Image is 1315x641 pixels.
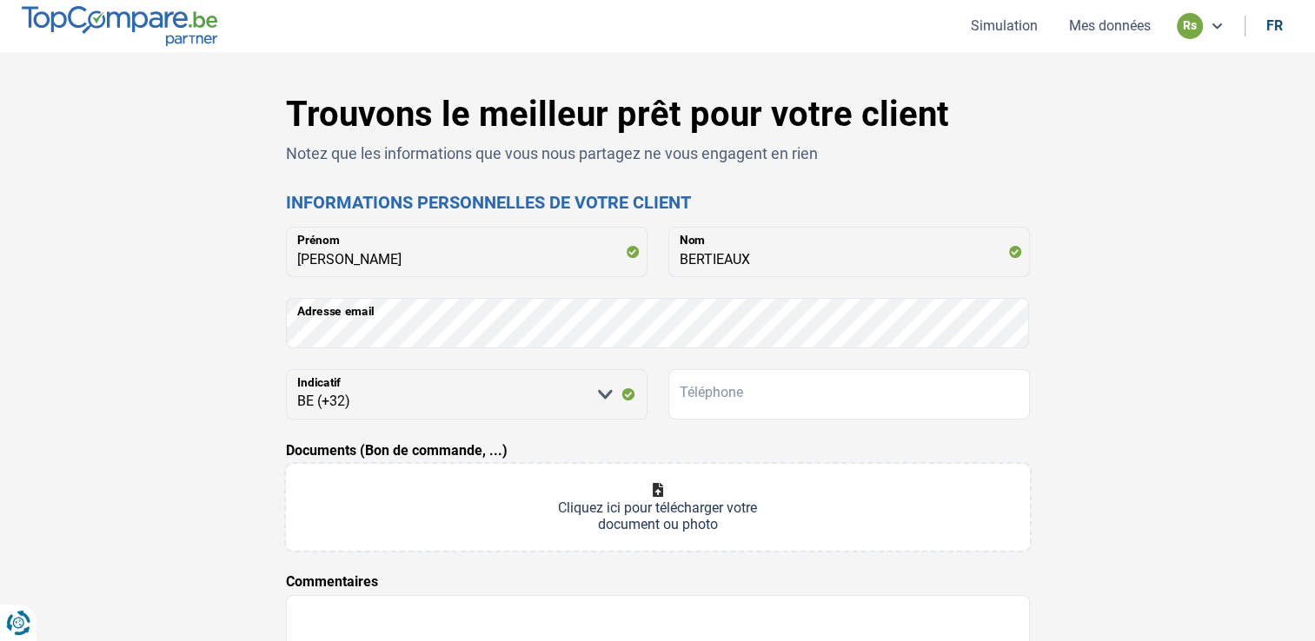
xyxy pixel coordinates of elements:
h1: Trouvons le meilleur prêt pour votre client [286,94,1030,135]
button: Mes données [1064,17,1156,35]
label: Commentaires [286,572,378,592]
label: Documents (Bon de commande, ...) [286,440,508,461]
h2: Informations personnelles de votre client [286,192,1030,213]
img: TopCompare.be [22,6,217,45]
div: fr [1266,17,1283,34]
input: 401020304 [668,369,1030,420]
div: rs [1177,13,1203,39]
button: Simulation [966,17,1043,35]
select: Indicatif [286,369,648,420]
p: Notez que les informations que vous nous partagez ne vous engagent en rien [286,142,1030,164]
